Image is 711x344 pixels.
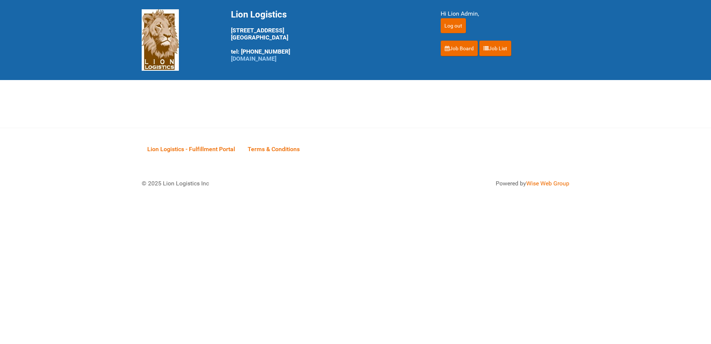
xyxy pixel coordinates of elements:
div: Powered by [365,179,569,188]
img: Lion Logistics [142,9,179,71]
div: [STREET_ADDRESS] [GEOGRAPHIC_DATA] tel: [PHONE_NUMBER] [231,9,422,62]
a: Lion Logistics - Fulfillment Portal [142,137,241,160]
span: Terms & Conditions [248,146,300,153]
input: Log out [441,18,466,33]
a: Job List [479,41,511,56]
a: [DOMAIN_NAME] [231,55,276,62]
a: Lion Logistics [142,36,179,43]
a: Job Board [441,41,478,56]
span: Lion Logistics [231,9,287,20]
div: © 2025 Lion Logistics Inc [136,173,352,194]
a: Wise Web Group [526,180,569,187]
div: Hi Lion Admin, [441,9,569,18]
span: Lion Logistics - Fulfillment Portal [147,146,235,153]
a: Terms & Conditions [242,137,305,160]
